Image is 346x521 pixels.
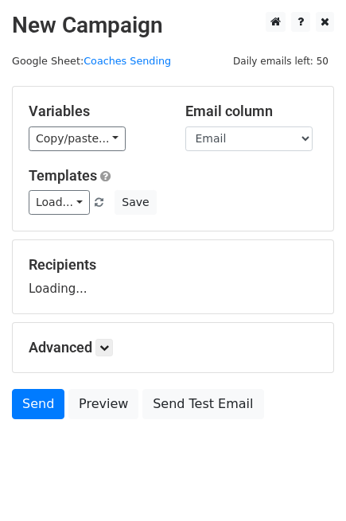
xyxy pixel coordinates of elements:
[12,12,334,39] h2: New Campaign
[29,103,161,120] h5: Variables
[29,256,317,297] div: Loading...
[12,389,64,419] a: Send
[29,339,317,356] h5: Advanced
[29,256,317,274] h5: Recipients
[84,55,171,67] a: Coaches Sending
[115,190,156,215] button: Save
[185,103,318,120] h5: Email column
[142,389,263,419] a: Send Test Email
[29,167,97,184] a: Templates
[12,55,171,67] small: Google Sheet:
[29,190,90,215] a: Load...
[68,389,138,419] a: Preview
[29,126,126,151] a: Copy/paste...
[227,52,334,70] span: Daily emails left: 50
[227,55,334,67] a: Daily emails left: 50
